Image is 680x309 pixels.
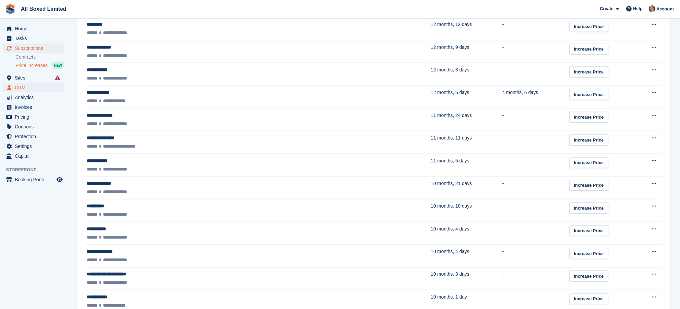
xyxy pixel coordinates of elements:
[502,154,569,176] td: -
[15,73,55,83] span: Sites
[15,142,55,151] span: Settings
[502,109,569,131] td: -
[431,22,472,27] span: 12 months, 12 days
[15,132,55,141] span: Protection
[649,5,655,12] img: Sandie Mills
[15,102,55,112] span: Invoices
[56,176,64,184] a: Preview store
[3,122,64,131] a: menu
[502,267,569,290] td: -
[3,93,64,102] a: menu
[656,6,674,12] span: Account
[431,90,469,95] span: 12 months, 6 days
[502,40,569,63] td: -
[3,83,64,92] a: menu
[502,131,569,154] td: -
[3,142,64,151] a: menu
[15,93,55,102] span: Analytics
[3,73,64,83] a: menu
[15,83,55,92] span: CRM
[569,134,608,146] a: Increase Price
[600,5,613,12] span: Create
[15,151,55,161] span: Capital
[3,24,64,33] a: menu
[431,181,472,186] span: 10 months, 21 days
[431,226,469,231] span: 10 months, 4 days
[569,21,608,32] a: Increase Price
[15,24,55,33] span: Home
[569,271,608,282] a: Increase Price
[569,180,608,191] a: Increase Price
[3,102,64,112] a: menu
[15,43,55,53] span: Subscriptions
[569,293,608,305] a: Increase Price
[6,166,67,173] span: Storefront
[431,249,469,254] span: 10 months, 4 days
[569,44,608,55] a: Increase Price
[15,34,55,43] span: Tasks
[3,151,64,161] a: menu
[431,271,469,277] span: 10 months, 3 days
[431,44,469,50] span: 12 months, 9 days
[15,62,48,69] span: Price increases
[431,67,469,72] span: 12 months, 8 days
[502,86,569,108] td: 4 months, 6 days
[15,175,55,184] span: Booking Portal
[3,34,64,43] a: menu
[431,203,472,209] span: 10 months, 10 days
[431,135,472,141] span: 11 months, 11 days
[569,225,608,237] a: Increase Price
[431,158,469,163] span: 11 months, 5 days
[569,66,608,78] a: Increase Price
[569,112,608,123] a: Increase Price
[3,132,64,141] a: menu
[55,75,60,81] i: Smart entry sync failures have occurred
[502,63,569,86] td: -
[569,89,608,100] a: Increase Price
[15,112,55,122] span: Pricing
[502,177,569,199] td: -
[569,157,608,168] a: Increase Price
[502,199,569,222] td: -
[3,112,64,122] a: menu
[52,62,64,69] div: NEW
[633,5,643,12] span: Help
[569,248,608,259] a: Increase Price
[5,4,15,14] img: stora-icon-8386f47178a22dfd0bd8f6a31ec36ba5ce8667c1dd55bd0f319d3a0aa187defe.svg
[18,3,69,14] a: All Boxed Limited
[3,43,64,53] a: menu
[431,294,467,300] span: 10 months, 1 day
[502,222,569,244] td: -
[15,62,64,69] a: Price increases NEW
[502,245,569,267] td: -
[569,203,608,214] a: Increase Price
[15,122,55,131] span: Coupons
[15,54,64,60] a: Contracts
[431,113,472,118] span: 11 months, 24 days
[3,175,64,184] a: menu
[502,18,569,40] td: -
